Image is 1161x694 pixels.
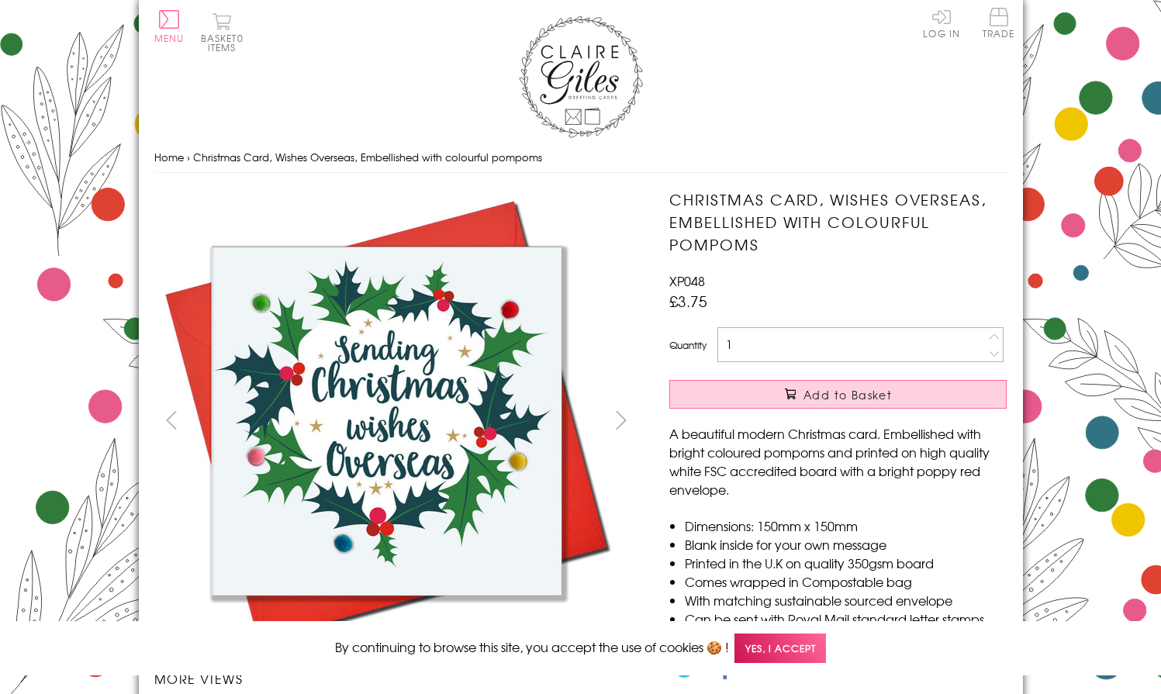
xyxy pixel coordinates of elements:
button: next [603,402,638,437]
span: Add to Basket [803,387,892,402]
img: Christmas Card, Wishes Overseas, Embellished with colourful pompoms [638,188,1104,652]
li: Printed in the U.K on quality 350gsm board [685,554,1007,572]
span: Menu [154,31,185,45]
li: With matching sustainable sourced envelope [685,591,1007,609]
li: Blank inside for your own message [685,535,1007,554]
li: Can be sent with Royal Mail standard letter stamps [685,609,1007,628]
label: Quantity [669,338,707,352]
a: Trade [983,8,1015,41]
h1: Christmas Card, Wishes Overseas, Embellished with colourful pompoms [669,188,1007,255]
span: 0 items [208,31,244,54]
img: Christmas Card, Wishes Overseas, Embellished with colourful pompoms [154,188,619,654]
span: Yes, I accept [734,634,826,664]
span: £3.75 [669,290,707,312]
a: Home [154,150,184,164]
img: Claire Giles Greetings Cards [519,16,643,138]
button: Add to Basket [669,380,1007,409]
nav: breadcrumbs [154,142,1007,174]
span: XP048 [669,271,705,290]
span: Christmas Card, Wishes Overseas, Embellished with colourful pompoms [193,150,542,164]
p: A beautiful modern Christmas card. Embellished with bright coloured pompoms and printed on high q... [669,424,1007,499]
li: Dimensions: 150mm x 150mm [685,516,1007,535]
li: Comes wrapped in Compostable bag [685,572,1007,591]
button: prev [154,402,189,437]
span: › [187,150,190,164]
span: Trade [983,8,1015,38]
h3: More views [154,669,639,688]
button: Menu [154,10,185,43]
button: Basket0 items [201,12,244,52]
a: Log In [923,8,960,38]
